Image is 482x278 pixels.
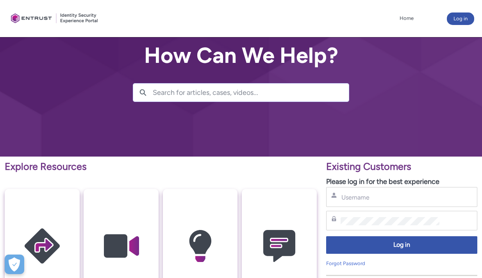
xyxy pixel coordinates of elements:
a: Forgot Password [326,260,365,266]
input: Username [341,193,439,201]
div: Cookie Preferences [5,255,24,274]
button: Open Preferences [5,255,24,274]
h2: How Can We Help? [133,43,349,68]
p: Existing Customers [326,159,477,174]
span: Log in [331,241,472,249]
button: Log in [447,12,474,25]
a: Home [398,12,416,24]
button: Log in [326,236,477,254]
button: Search [133,84,153,102]
input: Search for articles, cases, videos... [153,84,349,102]
p: Please log in for the best experience [326,176,477,187]
p: Explore Resources [5,159,317,174]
